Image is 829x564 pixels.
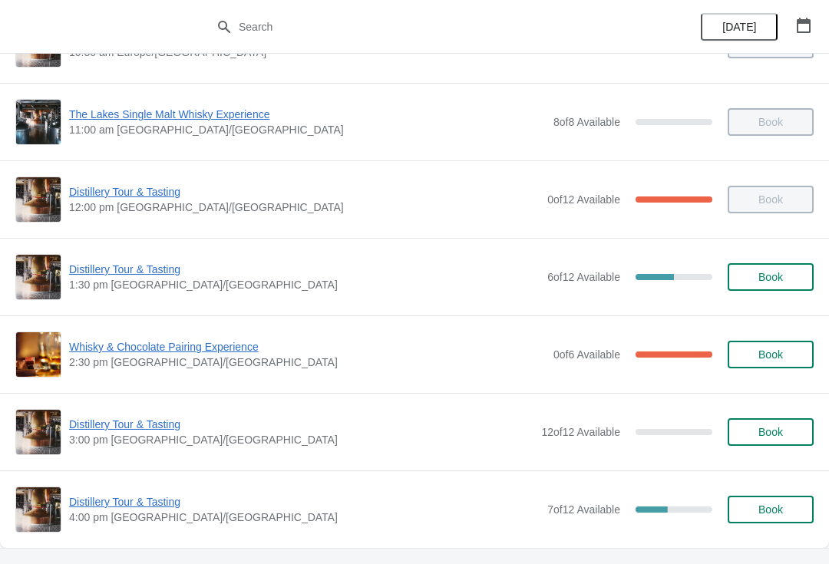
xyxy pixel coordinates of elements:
[758,426,783,438] span: Book
[541,426,620,438] span: 12 of 12 Available
[728,341,814,368] button: Book
[728,263,814,291] button: Book
[547,271,620,283] span: 6 of 12 Available
[547,193,620,206] span: 0 of 12 Available
[16,177,61,222] img: Distillery Tour & Tasting | | 12:00 pm Europe/London
[69,432,533,447] span: 3:00 pm [GEOGRAPHIC_DATA]/[GEOGRAPHIC_DATA]
[69,262,540,277] span: Distillery Tour & Tasting
[547,503,620,516] span: 7 of 12 Available
[238,13,622,41] input: Search
[16,100,61,144] img: The Lakes Single Malt Whisky Experience | | 11:00 am Europe/London
[69,107,546,122] span: The Lakes Single Malt Whisky Experience
[758,271,783,283] span: Book
[69,417,533,432] span: Distillery Tour & Tasting
[69,510,540,525] span: 4:00 pm [GEOGRAPHIC_DATA]/[GEOGRAPHIC_DATA]
[69,184,540,200] span: Distillery Tour & Tasting
[553,348,620,361] span: 0 of 6 Available
[16,255,61,299] img: Distillery Tour & Tasting | | 1:30 pm Europe/London
[701,13,778,41] button: [DATE]
[553,116,620,128] span: 8 of 8 Available
[16,332,61,377] img: Whisky & Chocolate Pairing Experience | | 2:30 pm Europe/London
[69,355,546,370] span: 2:30 pm [GEOGRAPHIC_DATA]/[GEOGRAPHIC_DATA]
[16,487,61,532] img: Distillery Tour & Tasting | | 4:00 pm Europe/London
[16,410,61,454] img: Distillery Tour & Tasting | | 3:00 pm Europe/London
[758,503,783,516] span: Book
[722,21,756,33] span: [DATE]
[69,494,540,510] span: Distillery Tour & Tasting
[69,122,546,137] span: 11:00 am [GEOGRAPHIC_DATA]/[GEOGRAPHIC_DATA]
[728,496,814,523] button: Book
[69,277,540,292] span: 1:30 pm [GEOGRAPHIC_DATA]/[GEOGRAPHIC_DATA]
[758,348,783,361] span: Book
[728,418,814,446] button: Book
[69,200,540,215] span: 12:00 pm [GEOGRAPHIC_DATA]/[GEOGRAPHIC_DATA]
[69,339,546,355] span: Whisky & Chocolate Pairing Experience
